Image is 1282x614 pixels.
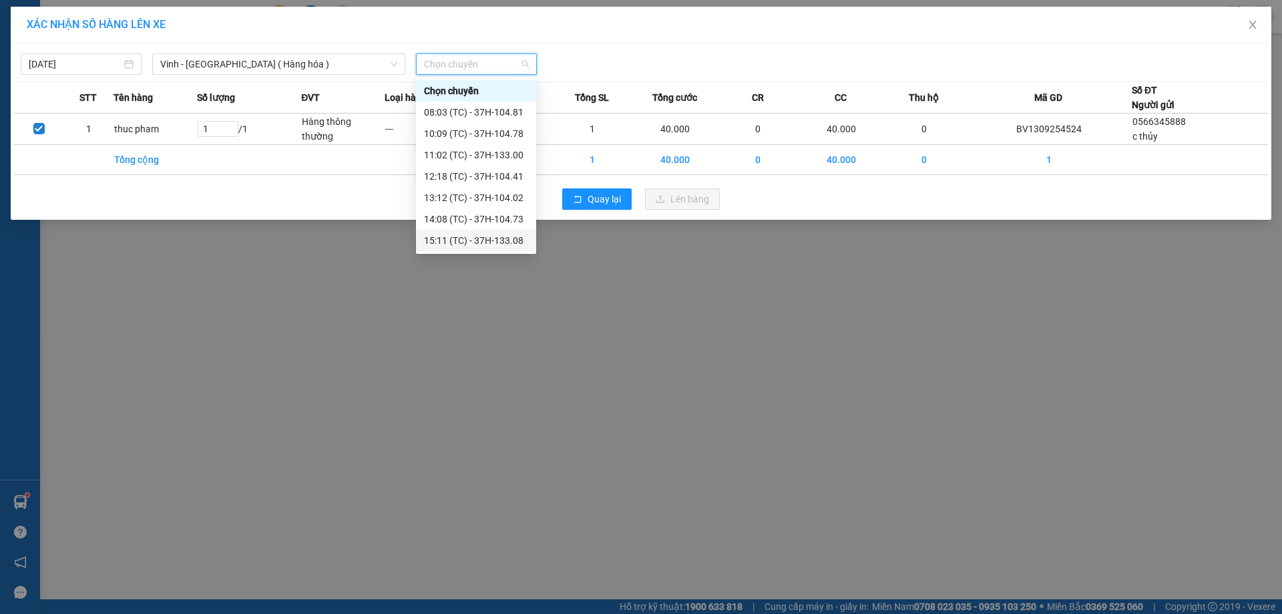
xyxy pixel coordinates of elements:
[1247,19,1258,30] span: close
[424,233,528,248] div: 15:11 (TC) - 37H-133.08
[416,80,536,102] div: Chọn chuyến
[1234,7,1271,44] button: Close
[966,114,1132,145] td: BV1309254524
[909,90,939,105] span: Thu hộ
[73,11,170,54] strong: CHUYỂN PHÁT NHANH AN PHÚ QUÝ
[588,192,621,206] span: Quay lại
[301,114,384,145] td: Hàng thông thường
[716,145,799,175] td: 0
[27,18,166,31] span: XÁC NHẬN SỐ HÀNG LÊN XE
[424,148,528,162] div: 11:02 (TC) - 37H-133.00
[197,90,235,105] span: Số lượng
[575,90,609,105] span: Tổng SL
[114,145,196,175] td: Tổng cộng
[424,105,528,120] div: 08:03 (TC) - 37H-104.81
[114,90,153,105] span: Tên hàng
[1132,131,1158,142] span: c thủy
[752,90,764,105] span: CR
[652,90,697,105] span: Tổng cước
[1132,83,1174,112] div: Số ĐT Người gửi
[634,114,716,145] td: 40.000
[716,114,799,145] td: 0
[197,114,302,145] td: / 1
[424,126,528,141] div: 10:09 (TC) - 37H-104.78
[385,90,427,105] span: Loại hàng
[29,57,122,71] input: 13/09/2025
[385,114,467,145] td: ---
[301,90,320,105] span: ĐVT
[72,57,171,102] span: [GEOGRAPHIC_DATA], [GEOGRAPHIC_DATA] ↔ [GEOGRAPHIC_DATA]
[573,194,582,205] span: rollback
[424,190,528,205] div: 13:12 (TC) - 37H-104.02
[424,54,529,74] span: Chọn chuyến
[562,188,632,210] button: rollbackQuay lại
[424,212,528,226] div: 14:08 (TC) - 37H-104.73
[883,114,966,145] td: 0
[799,114,882,145] td: 40.000
[160,54,397,74] span: Vinh - Hà Nội ( Hàng hóa )
[550,114,633,145] td: 1
[966,145,1132,175] td: 1
[5,72,71,138] img: logo
[390,60,398,68] span: down
[799,145,882,175] td: 40.000
[835,90,847,105] span: CC
[424,84,528,98] div: Chọn chuyến
[79,90,97,105] span: STT
[1034,90,1062,105] span: Mã GD
[1132,116,1186,127] span: 0566345888
[64,114,114,145] td: 1
[634,145,716,175] td: 40.000
[883,145,966,175] td: 0
[645,188,720,210] button: uploadLên hàng
[114,114,196,145] td: thuc pham
[424,169,528,184] div: 12:18 (TC) - 37H-104.41
[550,145,633,175] td: 1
